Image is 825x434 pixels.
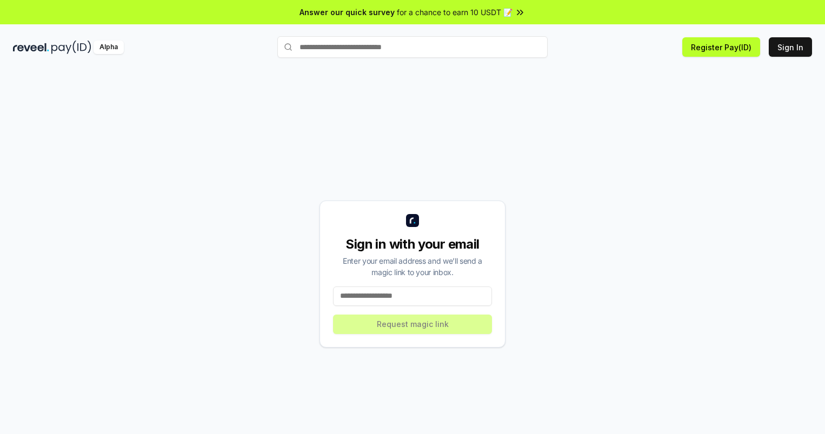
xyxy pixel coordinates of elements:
img: logo_small [406,214,419,227]
div: Sign in with your email [333,236,492,253]
span: Answer our quick survey [300,6,395,18]
div: Alpha [94,41,124,54]
div: Enter your email address and we’ll send a magic link to your inbox. [333,255,492,278]
span: for a chance to earn 10 USDT 📝 [397,6,513,18]
img: reveel_dark [13,41,49,54]
button: Sign In [769,37,812,57]
button: Register Pay(ID) [682,37,760,57]
img: pay_id [51,41,91,54]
